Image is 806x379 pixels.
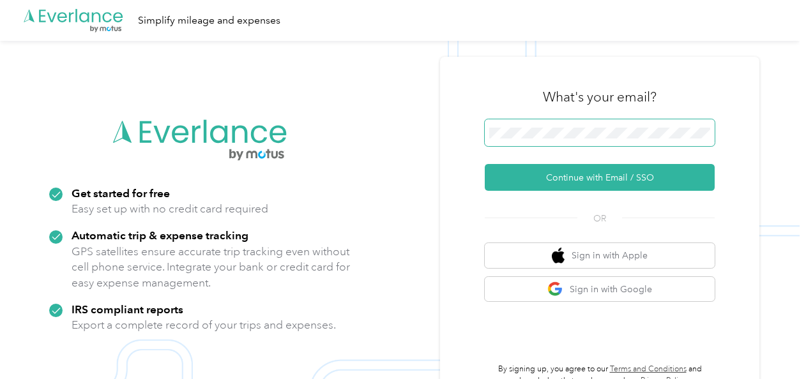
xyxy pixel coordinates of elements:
[72,244,351,291] p: GPS satellites ensure accurate trip tracking even without cell phone service. Integrate your bank...
[72,317,336,333] p: Export a complete record of your trips and expenses.
[72,201,268,217] p: Easy set up with no credit card required
[485,243,715,268] button: apple logoSign in with Apple
[543,88,657,106] h3: What's your email?
[72,302,183,316] strong: IRS compliant reports
[552,248,565,264] img: apple logo
[485,164,715,191] button: Continue with Email / SSO
[610,364,687,374] a: Terms and Conditions
[577,212,622,225] span: OR
[138,13,280,29] div: Simplify mileage and expenses
[72,186,170,200] strong: Get started for free
[547,281,563,297] img: google logo
[485,277,715,302] button: google logoSign in with Google
[72,228,248,242] strong: Automatic trip & expense tracking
